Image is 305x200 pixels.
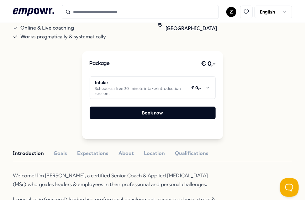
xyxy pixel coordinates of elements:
[20,32,106,41] span: Works pragmatically & systematically
[144,149,165,158] button: Location
[157,16,292,32] div: Online, Regio Gooi en Vechtstreek, [GEOGRAPHIC_DATA]
[20,24,74,32] span: Online & Live coaching
[226,7,236,17] button: Z
[119,149,134,158] button: About
[54,149,67,158] button: Goals
[13,171,217,189] p: Welcome! I'm [PERSON_NAME], a certified Senior Coach & Applied [MEDICAL_DATA] (MSc) who guides le...
[13,149,44,158] button: Introduction
[201,59,216,69] h3: € 0,-
[280,178,299,197] iframe: Help Scout Beacon - Open
[175,149,209,158] button: Qualifications
[62,5,219,19] input: Search for products, categories or subcategories
[90,107,216,119] button: Book now
[77,149,109,158] button: Expectations
[90,60,110,68] h3: Package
